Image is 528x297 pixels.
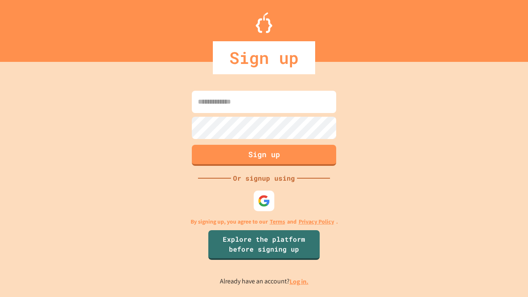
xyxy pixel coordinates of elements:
[208,230,320,260] a: Explore the platform before signing up
[270,217,285,226] a: Terms
[231,173,297,183] div: Or signup using
[220,276,309,287] p: Already have an account?
[191,217,338,226] p: By signing up, you agree to our and .
[192,145,336,166] button: Sign up
[213,41,315,74] div: Sign up
[299,217,334,226] a: Privacy Policy
[256,12,272,33] img: Logo.svg
[258,195,270,207] img: google-icon.svg
[290,277,309,286] a: Log in.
